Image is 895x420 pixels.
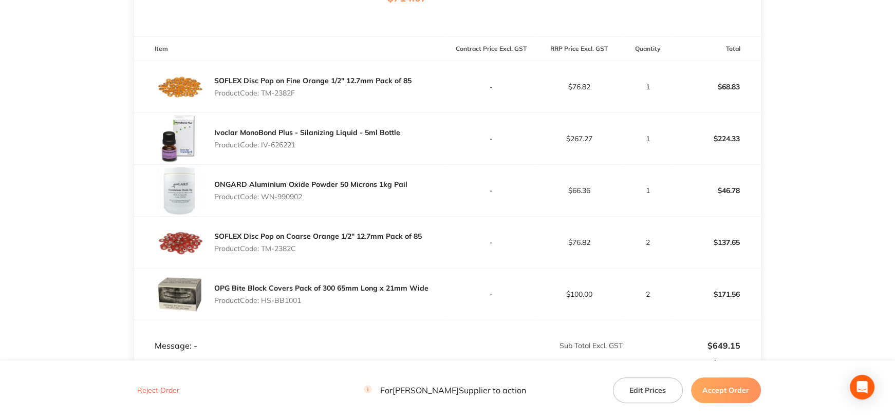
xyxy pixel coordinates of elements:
[134,320,447,351] td: Message: -
[674,178,760,203] p: $46.78
[691,377,761,403] button: Accept Order
[536,290,623,298] p: $100.00
[214,244,422,253] p: Product Code: TM-2382C
[214,89,412,97] p: Product Code: TM-2382F
[674,230,760,255] p: $137.65
[448,341,622,350] p: Sub Total Excl. GST
[623,37,673,61] th: Quantity
[535,37,623,61] th: RRP Price Excl. GST
[214,180,407,189] a: ONGARD Aluminium Oxide Powder 50 Microns 1kg Pail
[613,377,683,403] button: Edit Prices
[674,126,760,151] p: $224.33
[134,37,447,61] th: Item
[447,37,535,61] th: Contract Price Excl. GST
[155,217,206,268] img: Z3did2lodQ
[155,61,206,112] img: c3V1ODRpYg
[214,128,400,137] a: Ivoclar MonoBond Plus - Silanizing Liquid - 5ml Bottle
[850,375,874,399] div: Open Intercom Messenger
[214,193,407,201] p: Product Code: WN-990902
[448,83,535,91] p: -
[536,83,623,91] p: $76.82
[364,386,526,395] p: For [PERSON_NAME] Supplier to action
[155,113,206,164] img: dTI2em9ueA
[134,386,182,395] button: Reject Order
[448,135,535,143] p: -
[135,359,622,368] p: % GST
[674,74,760,99] p: $68.83
[623,359,740,368] p: $64.92
[214,141,400,149] p: Product Code: IV-626221
[155,165,206,216] img: cWhlMnFpZQ
[673,37,761,61] th: Total
[214,232,422,241] a: SOFLEX Disc Pop on Coarse Orange 1/2" 12.7mm Pack of 85
[214,296,428,304] p: Product Code: HS-BB1001
[536,238,623,246] p: $76.82
[623,290,673,298] p: 2
[623,135,673,143] p: 1
[155,269,206,320] img: NXFpMGRzeg
[214,283,428,293] a: OPG Bite Block Covers Pack of 300 65mm Long x 21mm Wide
[214,76,412,85] a: SOFLEX Disc Pop on Fine Orange 1/2" 12.7mm Pack of 85
[448,290,535,298] p: -
[623,341,740,350] p: $649.15
[536,186,623,195] p: $66.36
[448,238,535,246] p: -
[674,282,760,307] p: $171.56
[623,238,673,246] p: 2
[448,186,535,195] p: -
[623,186,673,195] p: 1
[536,135,623,143] p: $267.27
[623,83,673,91] p: 1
